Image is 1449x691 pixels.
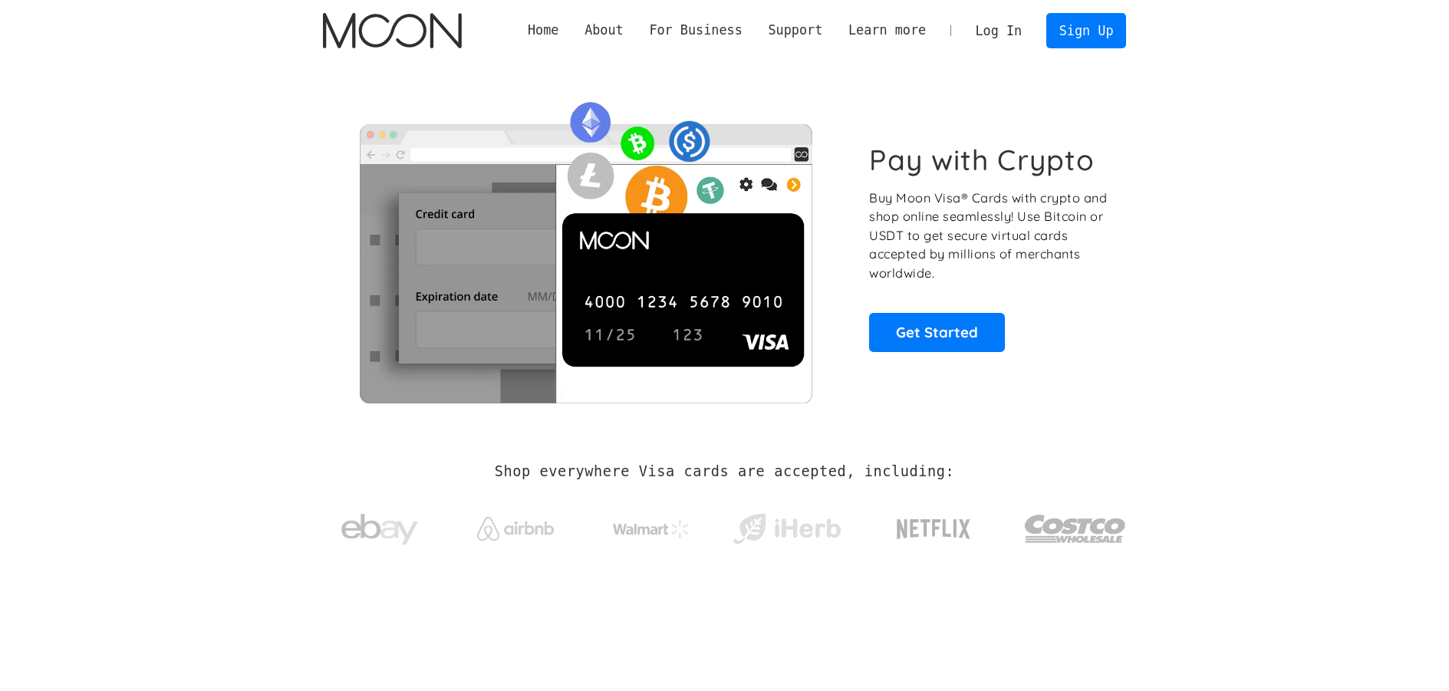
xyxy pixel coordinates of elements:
div: Support [768,21,822,40]
div: For Business [649,21,742,40]
img: ebay [341,505,418,554]
div: Learn more [835,21,939,40]
img: Moon Cards let you spend your crypto anywhere Visa is accepted. [323,91,848,403]
a: iHerb [729,494,844,557]
img: Moon Logo [323,13,462,48]
img: iHerb [729,509,844,549]
a: home [323,13,462,48]
a: Netflix [865,495,1003,556]
a: Airbnb [458,502,572,548]
div: Learn more [848,21,926,40]
a: Get Started [869,313,1005,351]
a: Sign Up [1046,13,1126,48]
a: Walmart [594,505,708,546]
h2: Shop everywhere Visa cards are accepted, including: [495,463,954,480]
a: ebay [323,490,437,561]
img: Walmart [613,520,690,538]
a: Log In [963,14,1035,48]
a: Costco [1024,485,1127,565]
div: For Business [637,21,756,40]
h1: Pay with Crypto [869,143,1095,177]
a: Home [515,21,571,40]
img: Netflix [895,510,972,548]
img: Airbnb [477,517,554,541]
div: About [585,21,624,40]
p: Buy Moon Visa® Cards with crypto and shop online seamlessly! Use Bitcoin or USDT to get secure vi... [869,189,1109,283]
img: Costco [1024,500,1127,558]
div: Support [756,21,835,40]
div: About [571,21,636,40]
